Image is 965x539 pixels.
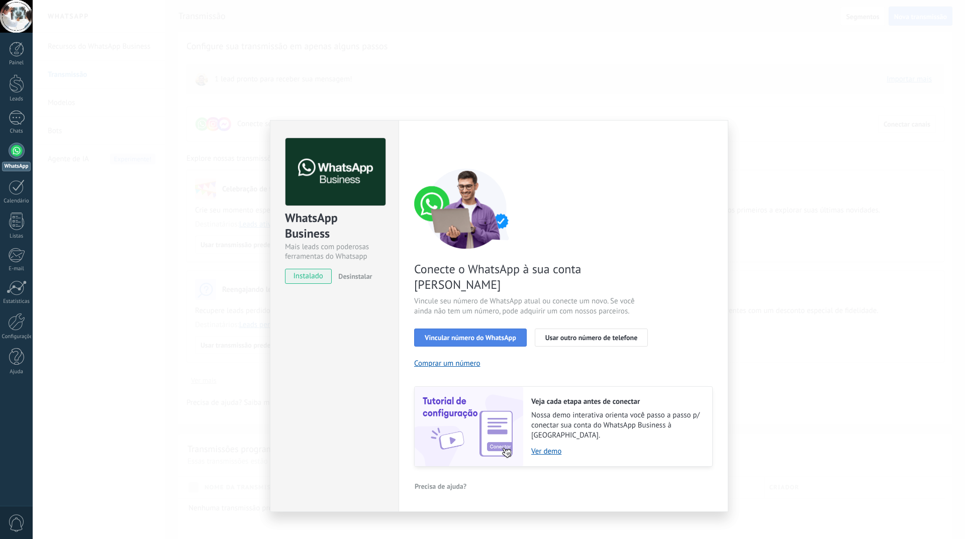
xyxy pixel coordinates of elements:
[285,138,385,206] img: logo_main.png
[414,359,480,368] button: Comprar um número
[545,334,638,341] span: Usar outro número de telefone
[2,369,31,375] div: Ajuda
[2,60,31,66] div: Painel
[338,272,372,281] span: Desinstalar
[531,397,702,406] h2: Veja cada etapa antes de conectar
[535,329,648,347] button: Usar outro número de telefone
[414,329,527,347] button: Vincular número do WhatsApp
[2,96,31,102] div: Leads
[531,410,702,441] span: Nossa demo interativa orienta você passo a passo p/ conectar sua conta do WhatsApp Business à [GE...
[414,168,520,249] img: connect number
[414,296,653,316] span: Vincule seu número de WhatsApp atual ou conecte um novo. Se você ainda não tem um número, pode ad...
[2,266,31,272] div: E-mail
[2,128,31,135] div: Chats
[2,198,31,204] div: Calendário
[414,261,653,292] span: Conecte o WhatsApp à sua conta [PERSON_NAME]
[414,479,467,494] button: Precisa de ajuda?
[425,334,516,341] span: Vincular número do WhatsApp
[2,334,31,340] div: Configurações
[531,447,702,456] a: Ver demo
[2,162,31,171] div: WhatsApp
[285,242,384,261] div: Mais leads com poderosas ferramentas do Whatsapp
[285,269,331,284] span: instalado
[415,483,466,490] span: Precisa de ajuda?
[285,210,384,242] div: WhatsApp Business
[2,298,31,305] div: Estatísticas
[2,233,31,240] div: Listas
[334,269,372,284] button: Desinstalar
